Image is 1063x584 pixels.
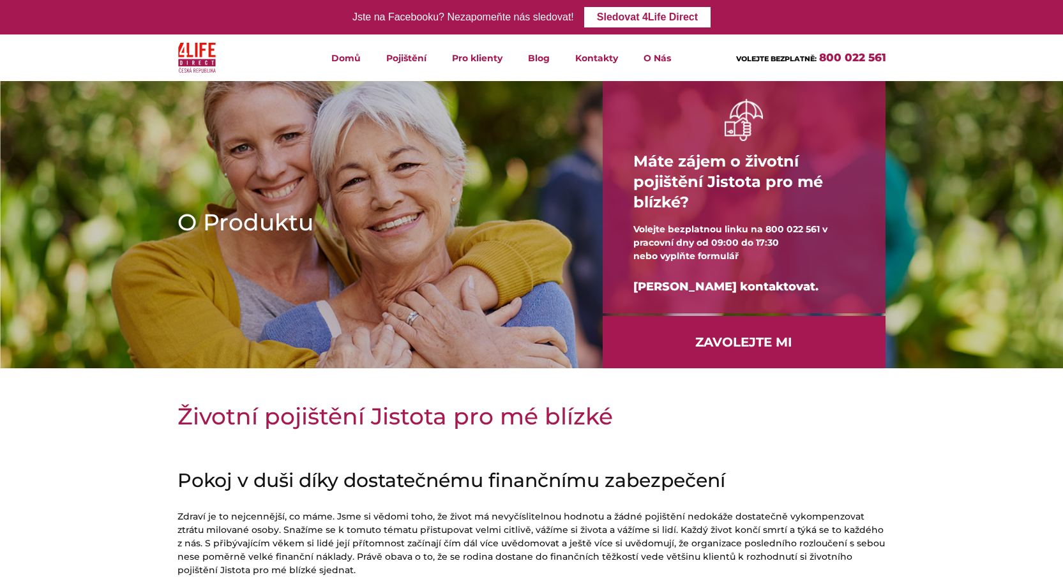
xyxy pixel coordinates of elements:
[177,400,886,432] h1: Životní pojištění Jistota pro mé blízké
[725,99,763,140] img: ruka držící deštník bilá ikona
[177,469,886,492] h2: Pokoj v duši díky dostatečnému finančnímu zabezpečení
[562,34,631,81] a: Kontakty
[352,8,574,27] div: Jste na Facebooku? Nezapomeňte nás sledovat!
[819,51,886,64] a: 800 022 561
[319,34,373,81] a: Domů
[603,316,886,368] a: ZAVOLEJTE MI
[177,206,562,238] h1: O Produktu
[736,54,817,63] span: VOLEJTE BEZPLATNĚ:
[178,40,216,76] img: 4Life Direct Česká republika logo
[515,34,562,81] a: Blog
[584,7,711,27] a: Sledovat 4Life Direct
[633,141,855,223] h4: Máte zájem o životní pojištění Jistota pro mé blízké?
[177,510,886,577] p: Zdraví je to nejcennější, co máme. Jsme si vědomi toho, že život má nevyčíslitelnou hodnotu a žád...
[633,263,855,311] div: [PERSON_NAME] kontaktovat.
[633,223,827,262] span: Volejte bezplatnou linku na 800 022 561 v pracovní dny od 09:00 do 17:30 nebo vyplňte formulář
